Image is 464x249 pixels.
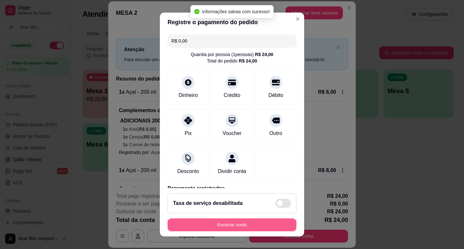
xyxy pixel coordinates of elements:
div: Débito [268,91,283,99]
span: Informações salvas com sucesso! [202,9,270,14]
div: Crédito [224,91,240,99]
button: Encerrar conta [168,218,296,231]
div: Dinheiro [179,91,198,99]
div: Desconto [177,168,199,175]
div: R$ 24,00 [255,51,273,58]
div: Total do pedido [207,58,257,64]
input: Ex.: hambúrguer de cordeiro [171,34,293,47]
div: Outro [269,129,282,137]
div: Pix [185,129,192,137]
div: R$ 24,00 [239,58,257,64]
div: Voucher [223,129,242,137]
span: check-circle [194,9,199,14]
div: Quantia por pessoa ( 1 pessoas) [191,51,273,58]
h2: Taxa de serviço desabilitada [173,199,243,207]
button: Close [293,14,303,24]
div: Dividir conta [218,168,246,175]
header: Registre o pagamento do pedido [160,13,304,32]
p: Pagamento registrados [168,185,296,192]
